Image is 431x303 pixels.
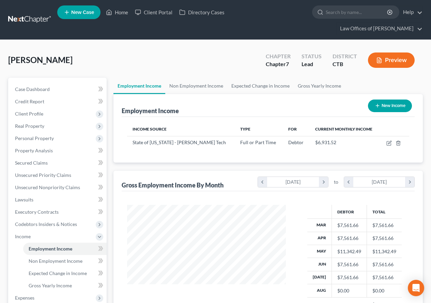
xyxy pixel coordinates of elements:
a: Client Portal [132,6,176,18]
i: chevron_right [405,177,414,187]
span: Unsecured Nonpriority Claims [15,184,80,190]
th: Jun [307,258,332,271]
button: Preview [368,52,415,68]
a: Property Analysis [10,145,107,157]
span: Real Property [15,123,44,129]
a: Credit Report [10,95,107,108]
td: $7,561.66 [367,232,402,245]
a: Directory Cases [176,6,228,18]
input: Search by name... [326,6,388,18]
span: 7 [286,61,289,67]
a: Employment Income [23,243,107,255]
a: Help [400,6,422,18]
span: State of [US_STATE] - [PERSON_NAME] Tech [133,139,226,145]
span: Expenses [15,295,34,301]
div: $7,561.66 [337,274,361,281]
span: Type [240,126,250,132]
span: Full or Part Time [240,139,276,145]
span: Lawsuits [15,197,33,202]
div: $7,561.66 [337,261,361,268]
span: Executory Contracts [15,209,59,215]
a: Unsecured Nonpriority Claims [10,181,107,194]
td: $0.00 [367,284,402,297]
th: May [307,245,332,258]
span: Debtor [288,139,304,145]
div: Chapter [266,52,291,60]
th: Total [367,205,402,218]
span: $6,931.52 [315,139,336,145]
i: chevron_left [258,177,267,187]
span: Personal Property [15,135,54,141]
th: Mar [307,219,332,232]
div: [DATE] [353,177,405,187]
td: $7,561.66 [367,258,402,271]
a: Expected Change in Income [23,267,107,279]
th: Apr [307,232,332,245]
div: Open Intercom Messenger [408,280,424,296]
div: Lead [302,60,322,68]
span: to [334,179,338,185]
div: Gross Employment Income By Month [122,181,224,189]
div: $7,561.66 [337,222,361,229]
th: Aug [307,284,332,297]
th: Debtor [332,205,367,218]
div: District [333,52,357,60]
a: Gross Yearly Income [23,279,107,292]
span: Current Monthly Income [315,126,372,132]
span: Gross Yearly Income [29,283,72,288]
th: [DATE] [307,271,332,284]
span: Case Dashboard [15,86,50,92]
a: Lawsuits [10,194,107,206]
a: Secured Claims [10,157,107,169]
div: CTB [333,60,357,68]
span: Codebtors Insiders & Notices [15,221,77,227]
span: Property Analysis [15,148,53,153]
td: $11,342.49 [367,245,402,258]
div: Status [302,52,322,60]
div: $0.00 [337,287,361,294]
span: Unsecured Priority Claims [15,172,71,178]
div: $11,342.49 [337,248,361,255]
span: Income Source [133,126,167,132]
i: chevron_left [344,177,353,187]
span: For [288,126,297,132]
a: Non Employment Income [165,78,227,94]
button: New Income [368,100,412,112]
span: Expected Change in Income [29,270,87,276]
a: Unsecured Priority Claims [10,169,107,181]
td: $7,561.66 [367,219,402,232]
div: $7,561.66 [337,235,361,242]
span: Non Employment Income [29,258,82,264]
a: Employment Income [113,78,165,94]
span: Income [15,233,31,239]
div: Chapter [266,60,291,68]
td: $7,561.66 [367,271,402,284]
a: Non Employment Income [23,255,107,267]
span: Client Profile [15,111,43,117]
div: Employment Income [122,107,179,115]
span: Secured Claims [15,160,48,166]
a: Home [103,6,132,18]
span: Credit Report [15,99,44,104]
div: [DATE] [267,177,319,187]
span: Employment Income [29,246,72,252]
span: New Case [71,10,94,15]
span: [PERSON_NAME] [8,55,73,65]
a: Executory Contracts [10,206,107,218]
a: Gross Yearly Income [294,78,345,94]
a: Expected Change in Income [227,78,294,94]
i: chevron_right [319,177,328,187]
a: Law Offices of [PERSON_NAME] [337,22,422,35]
a: Case Dashboard [10,83,107,95]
